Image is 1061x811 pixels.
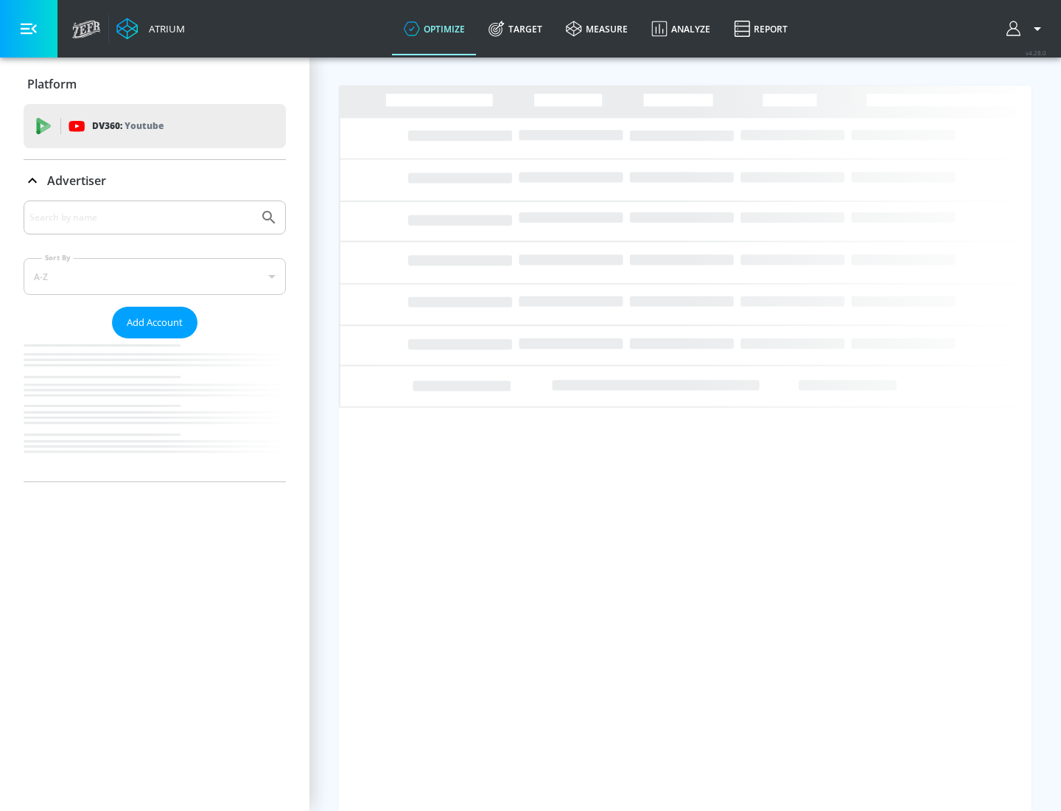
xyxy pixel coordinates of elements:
[24,338,286,481] nav: list of Advertiser
[47,173,106,189] p: Advertiser
[1026,49,1046,57] span: v 4.28.0
[92,118,164,134] p: DV360:
[29,208,253,227] input: Search by name
[24,104,286,148] div: DV360: Youtube
[24,258,286,295] div: A-Z
[24,160,286,201] div: Advertiser
[116,18,185,40] a: Atrium
[112,307,197,338] button: Add Account
[127,314,183,331] span: Add Account
[125,118,164,133] p: Youtube
[554,2,640,55] a: measure
[392,2,477,55] a: optimize
[24,63,286,105] div: Platform
[27,76,77,92] p: Platform
[143,22,185,35] div: Atrium
[640,2,722,55] a: Analyze
[24,201,286,481] div: Advertiser
[477,2,554,55] a: Target
[722,2,799,55] a: Report
[42,253,74,262] label: Sort By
